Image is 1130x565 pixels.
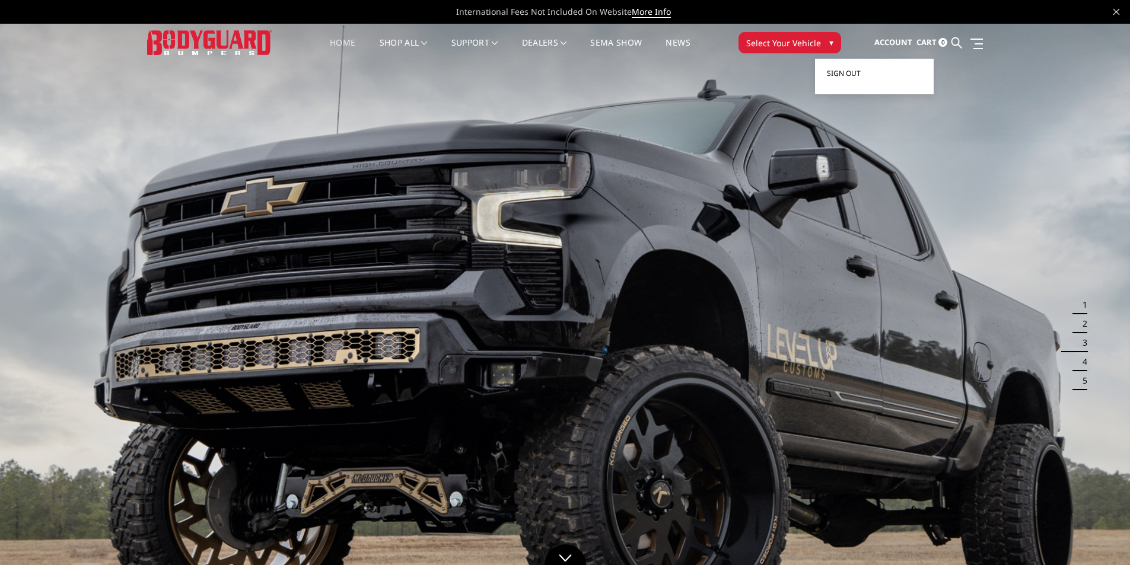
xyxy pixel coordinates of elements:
button: 2 of 5 [1075,314,1087,333]
a: SEMA Show [590,39,642,62]
a: Click to Down [545,544,586,565]
span: Cart [916,37,937,47]
a: News [666,39,690,62]
iframe: Chat Widget [1071,508,1130,565]
span: ▾ [829,36,833,49]
a: Support [451,39,498,62]
a: Home [330,39,355,62]
a: Cart 0 [916,27,947,59]
img: BODYGUARD BUMPERS [147,30,272,55]
span: 0 [938,38,947,47]
span: Sign out [827,68,861,78]
span: Select Your Vehicle [746,37,821,49]
button: Select Your Vehicle [739,32,841,53]
a: More Info [632,6,671,18]
a: Account [874,27,912,59]
span: Account [874,37,912,47]
a: Dealers [522,39,567,62]
button: 3 of 5 [1075,333,1087,352]
button: 4 of 5 [1075,352,1087,371]
a: Sign out [827,65,922,82]
button: 5 of 5 [1075,371,1087,390]
a: shop all [380,39,428,62]
button: 1 of 5 [1075,295,1087,314]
